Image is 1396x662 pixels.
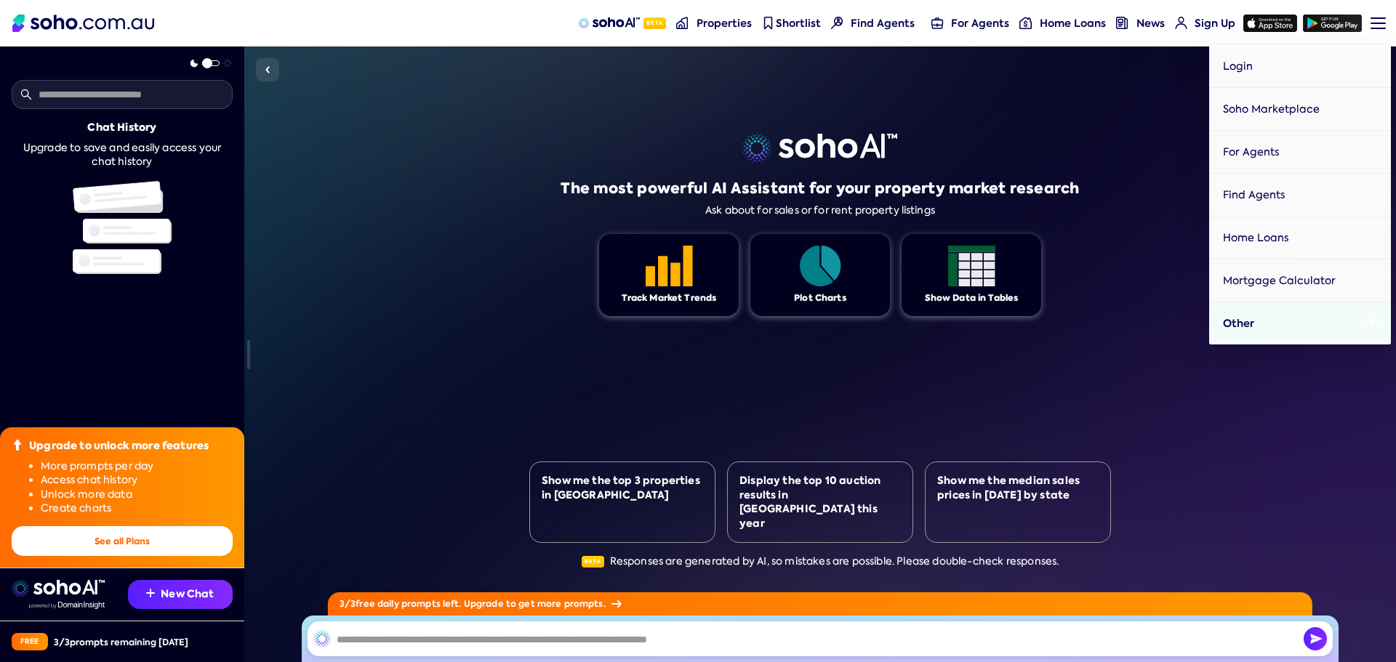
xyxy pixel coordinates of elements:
span: Home Loans [1040,16,1106,31]
img: SohoAI logo black [313,630,331,647]
li: Access chat history [41,473,233,488]
img: plus icon [1365,315,1377,328]
img: sohoai logo [742,134,897,163]
h1: The most powerful AI Assistant for your property market research [561,178,1079,198]
div: Display the top 10 auction results in [GEOGRAPHIC_DATA] this year [739,474,901,530]
img: for-agents-nav icon [931,17,944,29]
li: More prompts per day [41,459,233,474]
div: Upgrade to unlock more features [29,439,209,453]
button: Send [1304,627,1327,650]
img: Send icon [1304,627,1327,650]
div: 3 / 3 prompts remaining [DATE] [54,636,188,648]
div: Show me the top 3 properties in [GEOGRAPHIC_DATA] [542,474,703,502]
img: news-nav icon [1116,17,1128,29]
img: Arrow icon [611,600,622,607]
a: Soho Marketplace [1209,87,1391,130]
span: Login [1223,59,1253,73]
img: properties-nav icon [676,17,689,29]
span: Beta [582,556,604,568]
img: sohoai logo [12,580,105,597]
div: Track Market Trends [622,292,717,304]
img: google-play icon [1303,15,1362,32]
span: Shortlist [776,16,821,31]
span: Find Agents [1223,187,1285,202]
img: Recommendation icon [146,589,155,597]
img: Upgrade icon [12,439,23,451]
span: Home Loans [1223,230,1289,245]
img: Find agents icon [831,17,843,29]
span: News [1136,16,1165,31]
div: Chat History [87,121,156,135]
div: Ask about for sales or for rent property listings [705,204,935,217]
div: Responses are generated by AI, so mistakes are possible. Please double-check responses. [582,554,1059,569]
img: for-agents-nav icon [1175,17,1187,29]
a: Home Loans [1209,216,1391,259]
div: Upgrade to save and easily access your chat history [12,141,233,169]
img: app-store icon [1243,15,1297,32]
img: sohoAI logo [578,17,640,29]
a: For Agents [1209,130,1391,173]
div: 3 / 3 free daily prompts left. Upgrade to get more prompts. [328,592,1312,615]
img: Feature 1 icon [948,246,995,286]
span: Properties [697,16,752,31]
img: Chat history illustration [73,181,172,274]
span: For Agents [1223,145,1280,159]
a: Other [1209,302,1391,344]
div: Free [12,633,48,650]
img: shortlist-nav icon [762,17,774,29]
img: Soho Logo [12,15,154,32]
img: Feature 1 icon [646,246,693,286]
span: Beta [643,17,666,29]
button: New Chat [128,580,233,609]
a: Login [1209,44,1391,87]
button: See all Plans [12,526,233,556]
span: Sign Up [1195,16,1235,31]
div: Plot Charts [794,292,846,304]
div: Show me the median sales prices in [DATE] by state [937,474,1099,502]
span: Soho Marketplace [1223,102,1320,116]
a: Mortgage Calculator [1209,259,1391,302]
li: Create charts [41,501,233,516]
li: Unlock more data [41,488,233,502]
img: Data provided by Domain Insight [29,602,105,609]
span: Other [1223,316,1254,331]
a: Find Agents [1209,173,1391,216]
span: Find Agents [851,16,915,31]
img: for-agents-nav icon [1019,17,1032,29]
img: Feature 1 icon [797,246,844,286]
span: For Agents [951,16,1009,31]
span: Mortgage Calculator [1223,273,1336,288]
div: Show Data in Tables [925,292,1019,304]
img: Sidebar toggle icon [259,61,276,78]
